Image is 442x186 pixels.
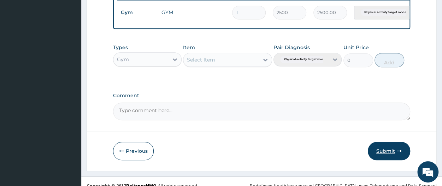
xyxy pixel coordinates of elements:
label: Unit Price [343,44,369,51]
label: Comment [113,93,410,99]
textarea: Type your message and hit 'Enter' [4,117,135,141]
label: Types [113,45,128,51]
label: Item [183,44,195,51]
label: Pair Diagnosis [273,44,310,51]
button: Submit [368,142,410,160]
button: Add [375,53,404,67]
span: We're online! [41,51,98,122]
div: Gym [117,56,129,63]
td: GYM [158,5,229,19]
div: Chat with us now [37,40,119,49]
img: d_794563401_company_1708531726252_794563401 [13,35,29,53]
td: Gym [117,6,158,19]
div: Minimize live chat window [116,4,133,21]
div: Select Item [187,56,215,63]
button: Previous [113,142,154,160]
